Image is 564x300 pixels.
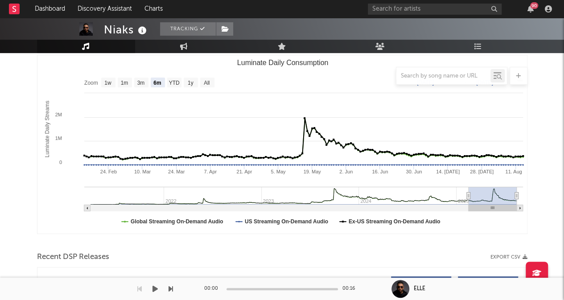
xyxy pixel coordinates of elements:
div: ELLE [414,285,425,293]
button: Originals(69) [391,276,451,288]
svg: Luminate Daily Consumption [37,55,527,234]
text: 10. Mar [134,169,151,174]
text: 2M [55,112,62,117]
text: 21. Apr [236,169,252,174]
text: 0 [59,160,62,165]
button: Tracking [160,22,216,36]
text: 28. [DATE] [470,169,494,174]
text: Ex-US Streaming On-Demand Audio [348,218,440,225]
div: Niaks [104,22,149,37]
button: 90 [527,5,534,12]
text: 11. Aug [505,169,522,174]
text: 7. Apr [204,169,217,174]
button: Export CSV [490,255,527,260]
input: Search for artists [368,4,502,15]
text: 24. Feb [100,169,116,174]
text: 2. Jun [339,169,353,174]
text: 16. Jun [372,169,388,174]
div: 90 [530,2,538,9]
text: Global Streaming On-Demand Audio [131,218,223,225]
div: 00:16 [342,284,360,294]
text: 1M [55,136,62,141]
input: Search by song name or URL [396,73,490,80]
text: 24. Mar [168,169,185,174]
div: 00:00 [204,284,222,294]
text: 14. [DATE] [436,169,459,174]
text: 5. May [271,169,286,174]
text: Luminate Daily Consumption [237,59,328,66]
text: Luminate Daily Streams [44,101,50,157]
text: US Streaming On-Demand Audio [244,218,328,225]
text: 30. Jun [406,169,422,174]
span: Recent DSP Releases [37,252,109,263]
text: 19. May [303,169,321,174]
button: Features(11) [458,276,518,288]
